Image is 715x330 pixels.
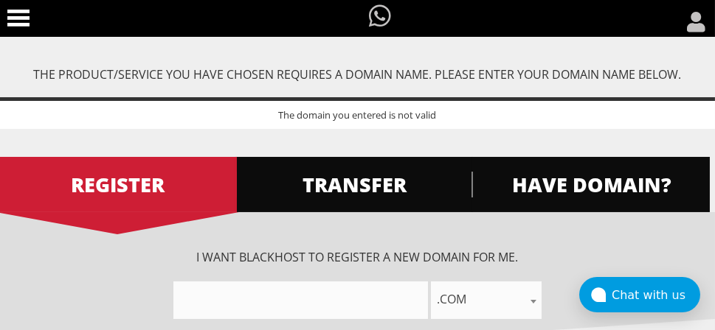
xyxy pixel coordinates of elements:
span: .com [431,289,542,309]
span: .com [431,281,542,319]
button: Chat with us [579,277,700,312]
div: Chat with us [612,288,700,302]
a: TRANSFER [235,157,474,212]
a: HAVE DOMAIN? [472,157,710,212]
span: TRANSFER [235,172,474,197]
span: HAVE DOMAIN? [472,172,710,197]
